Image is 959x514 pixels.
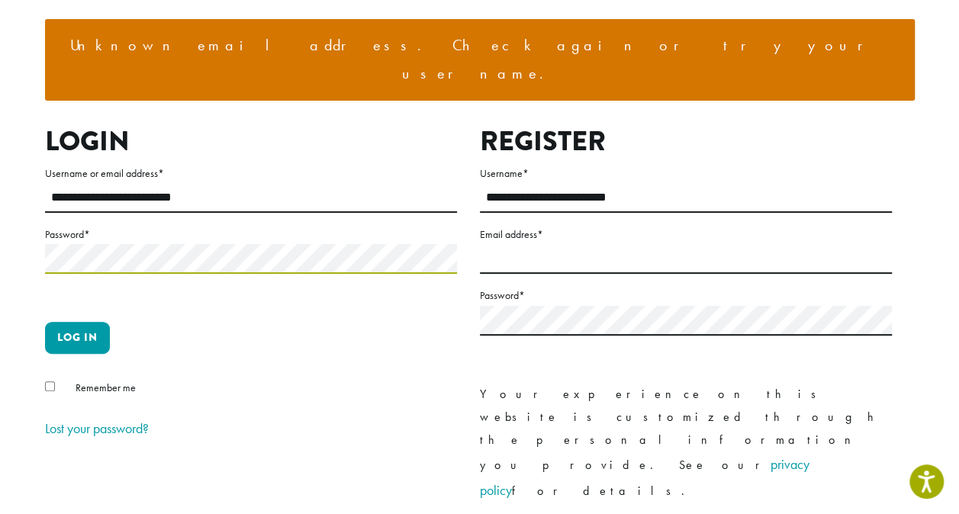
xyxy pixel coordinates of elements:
[45,419,149,437] a: Lost your password?
[45,322,110,354] button: Log in
[480,164,892,183] label: Username
[45,125,457,158] h2: Login
[480,286,892,305] label: Password
[480,125,892,158] h2: Register
[480,455,809,499] a: privacy policy
[480,383,892,503] p: Your experience on this website is customized through the personal information you provide. See o...
[57,31,903,88] li: Unknown email address. Check again or try your username.
[480,225,892,244] label: Email address
[45,164,457,183] label: Username or email address
[45,225,457,244] label: Password
[76,381,136,394] span: Remember me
